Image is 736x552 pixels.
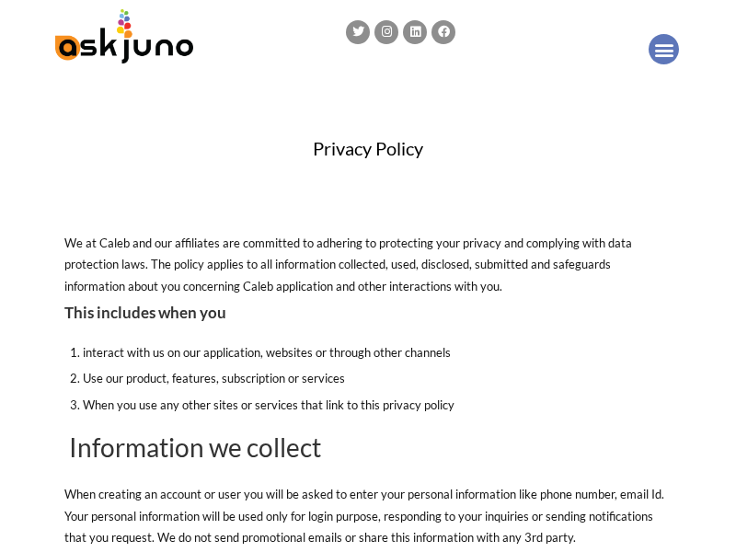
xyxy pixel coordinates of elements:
[649,34,679,64] div: Menu Toggle
[83,368,672,389] p: Use our product, features, subscription or services
[64,430,672,466] h3: Information we collect
[64,302,672,324] h4: This includes when you
[83,395,672,416] p: When you use any other sites or services that link to this privacy policy
[83,342,672,363] p: interact with us on our application, websites or through other channels
[64,484,672,548] p: When creating an account or user you will be asked to enter your personal information like phone ...
[55,137,681,159] h2: Privacy Policy
[64,233,672,297] p: We at Caleb and our affiliates are committed to adhering to protecting your privacy and complying...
